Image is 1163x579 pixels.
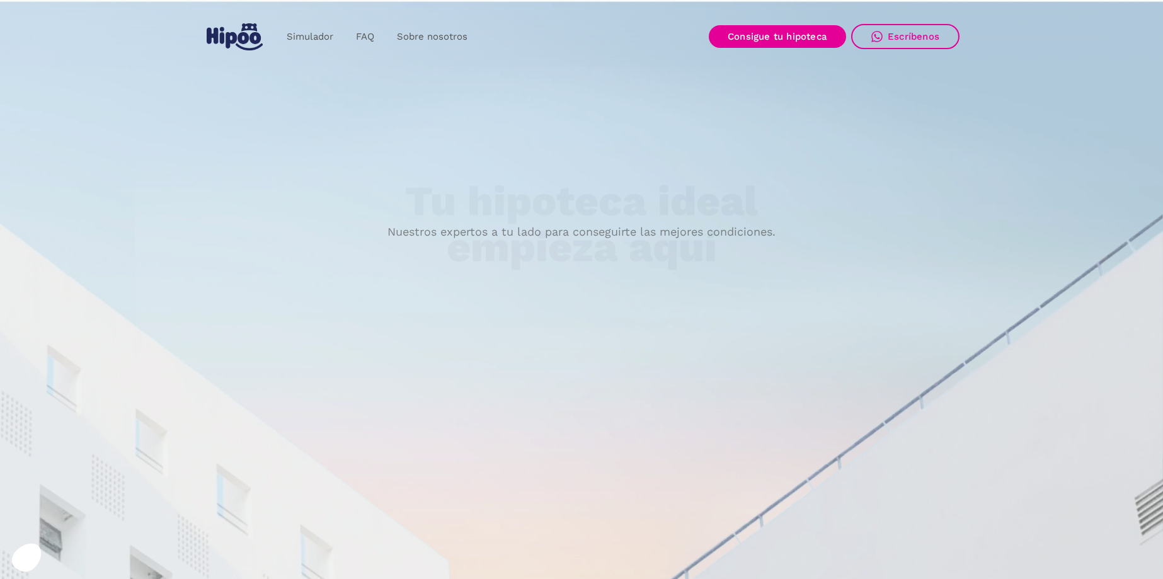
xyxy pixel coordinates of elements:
[709,25,846,48] a: Consigue tu hipoteca
[386,25,479,49] a: Sobre nosotros
[203,18,265,55] a: home
[888,31,939,42] div: Escríbenos
[343,179,820,270] h1: Tu hipoteca ideal empieza aquí
[345,25,386,49] a: FAQ
[275,25,345,49] a: Simulador
[851,24,960,49] a: Escríbenos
